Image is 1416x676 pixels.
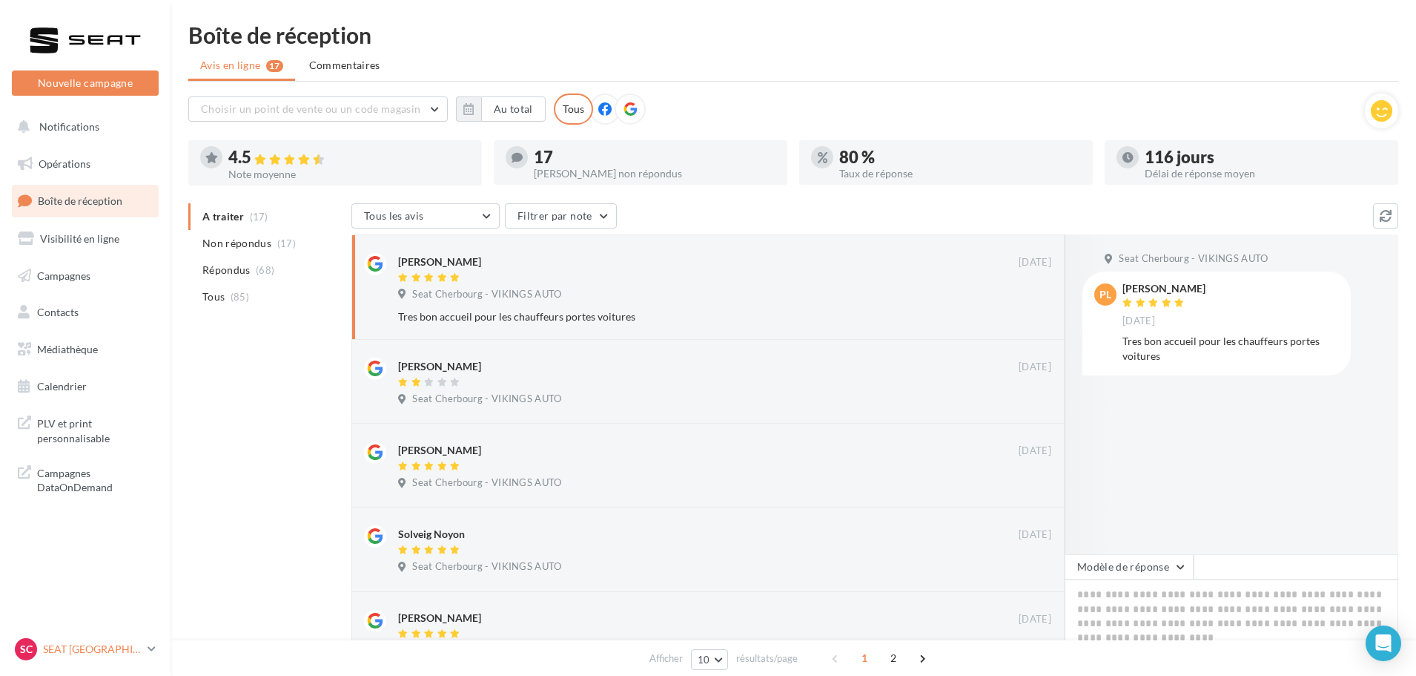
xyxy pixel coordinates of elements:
[1019,444,1051,458] span: [DATE]
[9,407,162,451] a: PLV et print personnalisable
[839,168,1081,179] div: Taux de réponse
[9,260,162,292] a: Campagnes
[9,111,156,142] button: Notifications
[398,359,481,374] div: [PERSON_NAME]
[736,652,798,666] span: résultats/page
[9,297,162,328] a: Contacts
[1366,626,1401,661] div: Open Intercom Messenger
[202,289,225,304] span: Tous
[853,646,876,670] span: 1
[1122,315,1155,328] span: [DATE]
[37,343,98,355] span: Médiathèque
[649,652,683,666] span: Afficher
[1019,528,1051,542] span: [DATE]
[456,96,546,122] button: Au total
[9,223,162,255] a: Visibilité en ligne
[1119,252,1268,266] span: Seat Cherbourg - VIKINGS AUTO
[1122,334,1339,364] div: Tres bon accueil pour les chauffeurs portes voitures
[1145,149,1386,165] div: 116 jours
[43,642,142,657] p: SEAT [GEOGRAPHIC_DATA]
[412,393,561,406] span: Seat Cherbourg - VIKINGS AUTO
[188,24,1398,46] div: Boîte de réception
[231,291,249,303] span: (85)
[1145,168,1386,179] div: Délai de réponse moyen
[12,70,159,96] button: Nouvelle campagne
[201,102,420,115] span: Choisir un point de vente ou un code magasin
[1065,554,1194,580] button: Modèle de réponse
[37,269,90,281] span: Campagnes
[691,649,729,670] button: 10
[9,334,162,365] a: Médiathèque
[351,203,500,229] button: Tous les avis
[37,380,87,393] span: Calendrier
[398,255,481,269] div: [PERSON_NAME]
[1019,256,1051,269] span: [DATE]
[1019,361,1051,374] span: [DATE]
[398,309,955,324] div: Tres bon accueil pour les chauffeurs portes voitures
[1122,283,1205,294] div: [PERSON_NAME]
[39,157,90,170] span: Opérations
[9,457,162,501] a: Campagnes DataOnDemand
[256,264,274,276] span: (68)
[309,59,380,71] span: Commentaires
[39,120,99,133] span: Notifications
[277,237,296,249] span: (17)
[398,527,465,542] div: Solveig Noyon
[1019,613,1051,626] span: [DATE]
[37,306,79,318] span: Contacts
[37,413,153,445] span: PLV et print personnalisable
[412,560,561,574] span: Seat Cherbourg - VIKINGS AUTO
[38,194,122,207] span: Boîte de réception
[9,371,162,402] a: Calendrier
[554,93,593,125] div: Tous
[202,263,251,278] span: Répondus
[202,236,271,251] span: Non répondus
[1099,287,1111,302] span: PL
[364,209,424,222] span: Tous les avis
[20,642,33,657] span: SC
[188,96,448,122] button: Choisir un point de vente ou un code magasin
[398,443,481,458] div: [PERSON_NAME]
[228,169,470,180] div: Note moyenne
[839,149,1081,165] div: 80 %
[12,635,159,663] a: SC SEAT [GEOGRAPHIC_DATA]
[412,476,561,490] span: Seat Cherbourg - VIKINGS AUTO
[37,463,153,495] span: Campagnes DataOnDemand
[412,288,561,301] span: Seat Cherbourg - VIKINGS AUTO
[534,149,775,165] div: 17
[9,148,162,180] a: Opérations
[698,654,710,666] span: 10
[9,185,162,217] a: Boîte de réception
[534,168,775,179] div: [PERSON_NAME] non répondus
[398,611,481,626] div: [PERSON_NAME]
[40,232,119,245] span: Visibilité en ligne
[505,203,617,229] button: Filtrer par note
[481,96,546,122] button: Au total
[228,149,470,166] div: 4.5
[881,646,905,670] span: 2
